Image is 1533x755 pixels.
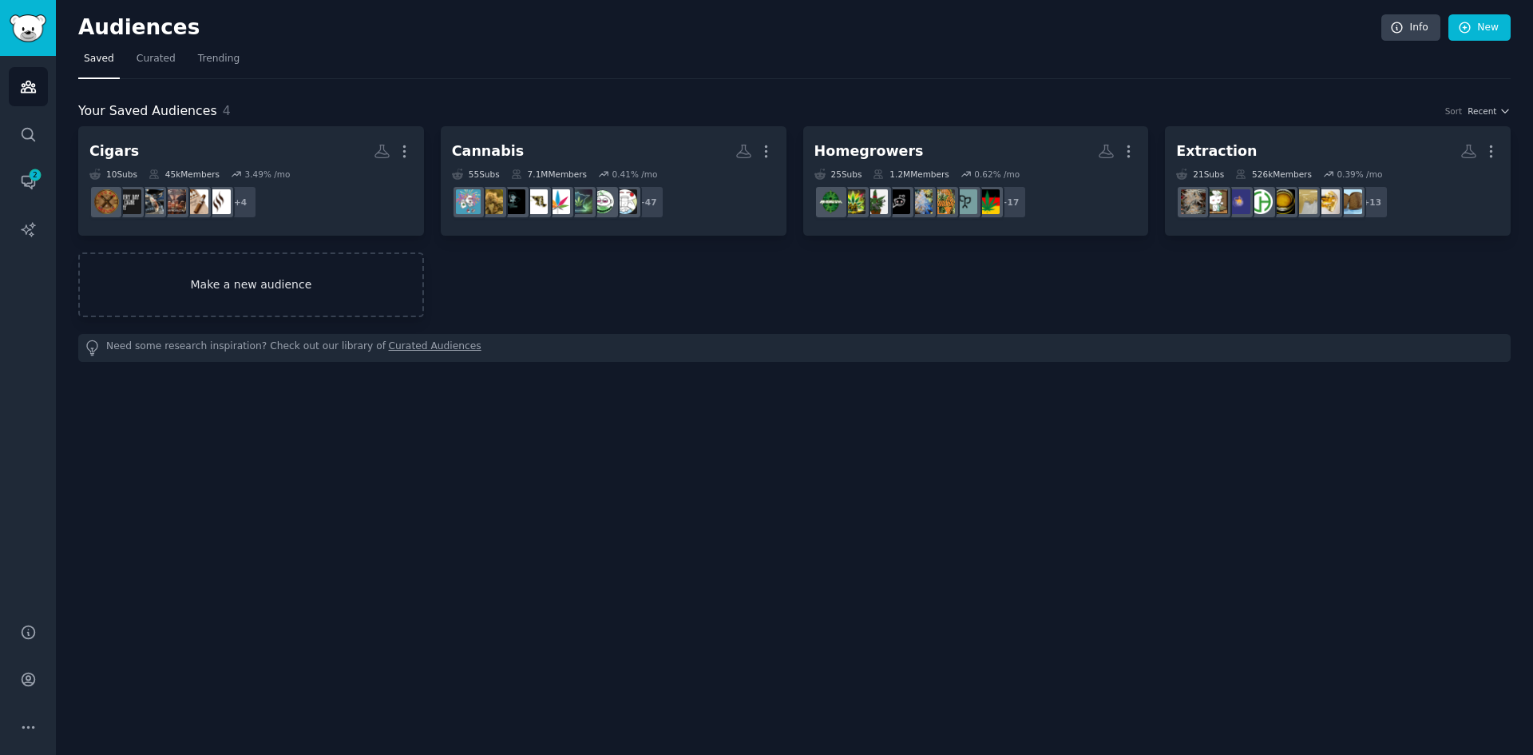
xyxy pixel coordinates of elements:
div: 21 Sub s [1176,169,1224,180]
a: Curated Audiences [389,340,481,356]
a: Homegrowers25Subs1.2MMembers0.62% /mo+17homegrowGermanyFloridaHomeGrowHomegrownMNEthosGroweryAuto... [803,126,1149,236]
a: Make a new audience [78,252,424,317]
img: EveryDayIsCigarDay [117,189,141,214]
span: Recent [1468,105,1496,117]
a: Extraction21Subs526kMembers0.39% /mo+13Bubble_HashDabsRosin2rosineersCannabisHardwareconcentrates... [1165,126,1511,236]
img: Autoflowers [885,189,910,214]
img: ILTrees [456,189,481,214]
img: macrogrowery [478,189,503,214]
img: CannabisExperts [863,189,888,214]
button: Recent [1468,105,1511,117]
span: Trending [198,52,240,66]
div: Cannabis [452,141,524,161]
div: 3.49 % /mo [244,169,290,180]
div: Homegrowers [814,141,924,161]
span: 2 [28,169,42,181]
img: EverythingCigars [161,189,186,214]
img: concentrates [1226,189,1250,214]
span: Curated [137,52,176,66]
div: Extraction [1176,141,1257,161]
div: 45k Members [149,169,220,180]
img: Bubble_Hash [1337,189,1362,214]
img: Cigars_Australia [139,189,164,214]
img: rosin [1203,189,1228,214]
div: Cigars [89,141,139,161]
span: Saved [84,52,114,66]
img: vegastrees [590,189,615,214]
div: 1.2M Members [873,169,949,180]
span: 4 [223,103,231,118]
div: 0.39 % /mo [1337,169,1382,180]
div: + 47 [631,185,664,219]
img: CigarsIndia [184,189,208,214]
img: MDEnts [523,189,548,214]
img: EthosGrowery [908,189,933,214]
a: Info [1381,14,1440,42]
a: Trending [192,46,245,79]
a: Saved [78,46,120,79]
div: 10 Sub s [89,169,137,180]
div: + 13 [1355,185,1388,219]
div: + 4 [224,185,257,219]
div: 0.62 % /mo [974,169,1020,180]
a: Curated [131,46,181,79]
img: cigardealhunters [206,189,231,214]
img: MedicalCannabisNZ [545,189,570,214]
div: Sort [1445,105,1463,117]
img: rosineers [1270,189,1295,214]
a: Cannabis55Subs7.1MMembers0.41% /mo+47Trees__vegastreesMNtreesMedicalCannabisNZMDEntsmainetreesmac... [441,126,786,236]
div: + 17 [993,185,1027,219]
img: Trees__ [612,189,637,214]
div: 526k Members [1235,169,1312,180]
img: HomegrownMN [930,189,955,214]
img: MNtrees [568,189,592,214]
img: FloridaHomeGrow [953,189,977,214]
div: 25 Sub s [814,169,862,180]
div: Need some research inspiration? Check out our library of [78,334,1511,362]
img: CannabisHardware [1248,189,1273,214]
img: HighonHomeGrown [818,189,843,214]
img: Rosin2 [1293,189,1317,214]
a: Cigars10Subs45kMembers3.49% /mo+4cigardealhuntersCigarsIndiaEverythingCigarsCigars_AustraliaEvery... [78,126,424,236]
a: 2 [9,162,48,201]
img: GummySearch logo [10,14,46,42]
img: CTsolvenless [1181,189,1206,214]
span: Your Saved Audiences [78,101,217,121]
img: Dabs [1315,189,1340,214]
img: mainetrees [501,189,525,214]
a: New [1448,14,1511,42]
img: cigar_refuge [94,189,119,214]
h2: Audiences [78,15,1381,41]
div: 0.41 % /mo [612,169,658,180]
img: homegrowGermany [975,189,1000,214]
div: 7.1M Members [511,169,587,180]
div: 55 Sub s [452,169,500,180]
img: GrowBuddy [841,189,866,214]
